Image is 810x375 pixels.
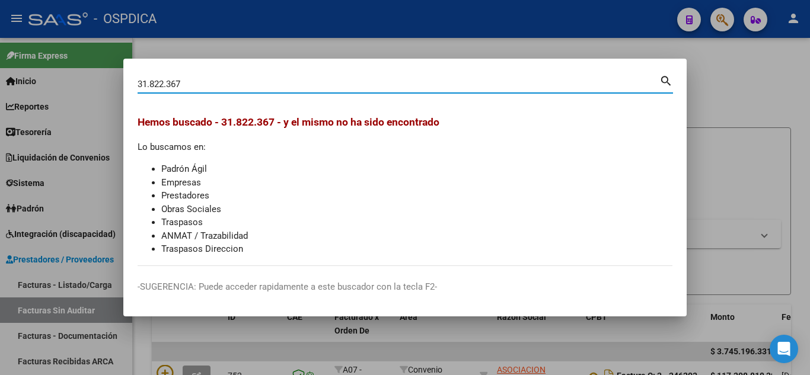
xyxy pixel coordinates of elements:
li: Traspasos Direccion [161,242,672,256]
li: Obras Sociales [161,203,672,216]
li: Padrón Ágil [161,162,672,176]
span: Hemos buscado - 31.822.367 - y el mismo no ha sido encontrado [138,116,439,128]
li: ANMAT / Trazabilidad [161,229,672,243]
mat-icon: search [659,73,673,87]
div: Lo buscamos en: [138,114,672,256]
li: Empresas [161,176,672,190]
li: Traspasos [161,216,672,229]
div: Open Intercom Messenger [770,335,798,363]
p: -SUGERENCIA: Puede acceder rapidamente a este buscador con la tecla F2- [138,280,672,294]
li: Prestadores [161,189,672,203]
